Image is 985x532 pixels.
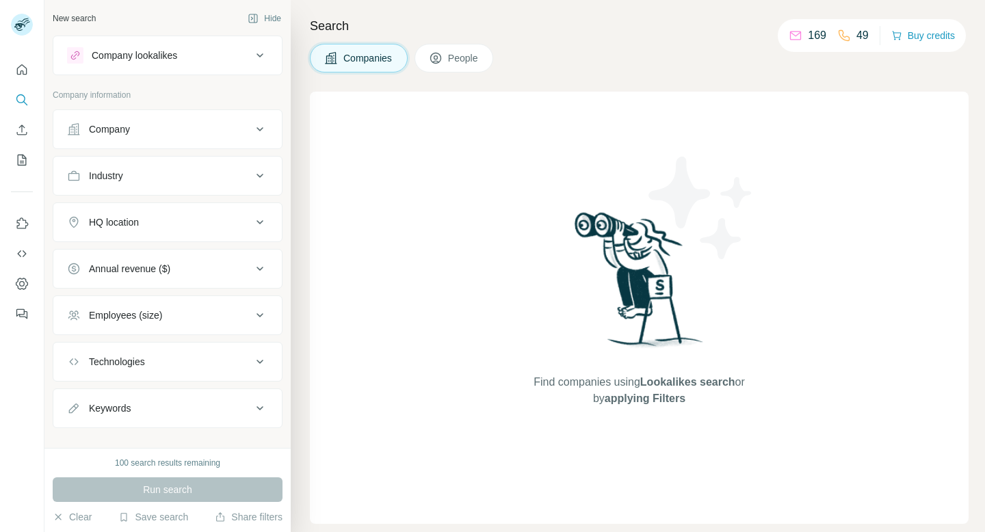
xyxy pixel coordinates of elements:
[11,88,33,112] button: Search
[53,510,92,524] button: Clear
[891,26,955,45] button: Buy credits
[89,355,145,369] div: Technologies
[53,299,282,332] button: Employees (size)
[89,122,130,136] div: Company
[568,209,711,361] img: Surfe Illustration - Woman searching with binoculars
[11,57,33,82] button: Quick start
[11,211,33,236] button: Use Surfe on LinkedIn
[53,206,282,239] button: HQ location
[53,392,282,425] button: Keywords
[640,376,735,388] span: Lookalikes search
[856,27,869,44] p: 49
[89,169,123,183] div: Industry
[343,51,393,65] span: Companies
[238,8,291,29] button: Hide
[11,302,33,326] button: Feedback
[11,148,33,172] button: My lists
[89,401,131,415] div: Keywords
[89,262,170,276] div: Annual revenue ($)
[53,39,282,72] button: Company lookalikes
[53,345,282,378] button: Technologies
[310,16,969,36] h4: Search
[89,215,139,229] div: HQ location
[11,271,33,296] button: Dashboard
[529,374,748,407] span: Find companies using or by
[53,159,282,192] button: Industry
[808,27,826,44] p: 169
[215,510,283,524] button: Share filters
[605,393,685,404] span: applying Filters
[11,241,33,266] button: Use Surfe API
[640,146,763,269] img: Surfe Illustration - Stars
[11,118,33,142] button: Enrich CSV
[115,457,220,469] div: 100 search results remaining
[53,89,283,101] p: Company information
[448,51,480,65] span: People
[53,12,96,25] div: New search
[53,113,282,146] button: Company
[92,49,177,62] div: Company lookalikes
[89,308,162,322] div: Employees (size)
[53,252,282,285] button: Annual revenue ($)
[118,510,188,524] button: Save search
